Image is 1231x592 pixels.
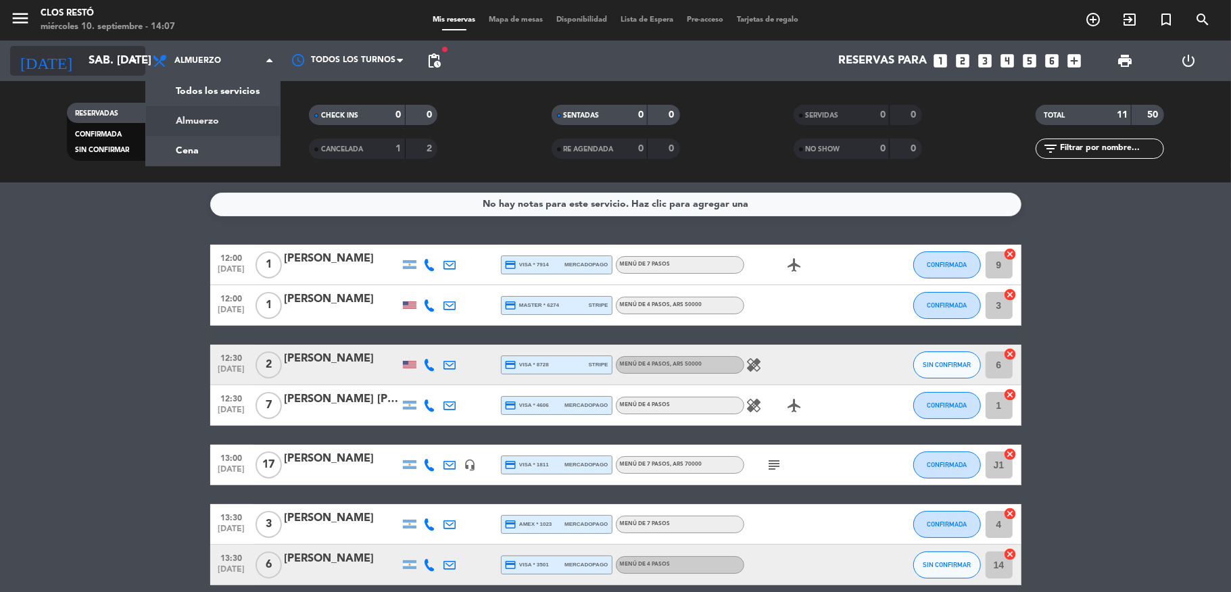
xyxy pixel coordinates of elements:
span: pending_actions [426,53,442,69]
button: CONFIRMADA [913,292,981,319]
i: cancel [1004,288,1017,301]
strong: 2 [427,144,435,153]
span: 7 [256,392,282,419]
span: mercadopago [564,560,608,569]
span: Mapa de mesas [482,16,550,24]
i: add_circle_outline [1085,11,1101,28]
div: LOG OUT [1157,41,1221,81]
span: mercadopago [564,460,608,469]
span: CONFIRMADA [927,401,967,409]
strong: 11 [1117,110,1128,120]
strong: 0 [638,110,644,120]
span: 12:30 [215,349,249,365]
span: Pre-acceso [680,16,730,24]
span: MENÚ DE 7 PASOS [620,462,702,467]
i: looks_two [955,52,972,70]
i: airplanemode_active [787,397,803,414]
span: MENÚ DE 4 PASOS [620,362,702,367]
span: RESERVADAS [75,110,118,117]
span: SENTADAS [564,112,600,119]
span: stripe [589,301,608,310]
span: visa * 4606 [505,399,549,412]
span: Disponibilidad [550,16,614,24]
span: stripe [589,360,608,369]
i: credit_card [505,459,517,471]
div: [PERSON_NAME] [285,550,400,568]
i: add_box [1066,52,1084,70]
strong: 0 [911,144,919,153]
span: print [1117,53,1133,69]
button: CONFIRMADA [913,451,981,478]
i: power_settings_new [1181,53,1197,69]
span: 6 [256,551,282,578]
strong: 0 [638,144,644,153]
button: CONFIRMADA [913,392,981,419]
span: [DATE] [215,524,249,540]
i: cancel [1004,247,1017,261]
i: cancel [1004,347,1017,361]
div: Clos Restó [41,7,175,20]
span: 1 [256,251,282,278]
span: mercadopago [564,520,608,528]
i: looks_4 [999,52,1017,70]
i: airplanemode_active [787,257,803,273]
strong: 0 [880,144,886,153]
span: Reservas para [839,55,927,68]
span: MENÚ DE 7 PASOS [620,521,671,526]
button: menu [10,8,30,33]
i: credit_card [505,518,517,531]
span: amex * 1023 [505,518,552,531]
span: [DATE] [215,405,249,421]
i: looks_5 [1021,52,1039,70]
span: 12:30 [215,390,249,405]
i: filter_list [1042,141,1059,157]
i: cancel [1004,547,1017,561]
a: Todos los servicios [146,76,280,106]
span: RE AGENDADA [564,146,614,153]
span: Tarjetas de regalo [730,16,805,24]
div: [PERSON_NAME] [285,450,400,468]
i: headset_mic [464,459,477,471]
span: 2 [256,351,282,378]
span: [DATE] [215,305,249,321]
strong: 1 [396,144,402,153]
i: healing [746,357,763,373]
span: CANCELADA [321,146,363,153]
strong: 0 [669,144,677,153]
i: looks_6 [1044,52,1061,70]
span: 17 [256,451,282,478]
strong: 0 [669,110,677,120]
div: miércoles 10. septiembre - 14:07 [41,20,175,34]
button: SIN CONFIRMAR [913,551,981,578]
span: SIN CONFIRMAR [75,147,129,153]
span: CONFIRMADA [927,301,967,309]
span: NO SHOW [806,146,840,153]
span: master * 6274 [505,299,560,312]
div: [PERSON_NAME] [285,510,400,527]
span: 13:00 [215,449,249,465]
span: Lista de Espera [614,16,680,24]
strong: 0 [396,110,402,120]
span: 13:30 [215,549,249,565]
span: 1 [256,292,282,319]
span: SERVIDAS [806,112,839,119]
i: turned_in_not [1158,11,1174,28]
strong: 0 [427,110,435,120]
i: subject [767,457,783,473]
span: , ARS 70000 [671,462,702,467]
div: [PERSON_NAME] [285,250,400,268]
span: MENÚ DE 4 PASOS [620,562,671,567]
span: CHECK INS [321,112,358,119]
span: Mis reservas [426,16,482,24]
span: TOTAL [1044,112,1065,119]
span: mercadopago [564,260,608,269]
span: [DATE] [215,265,249,280]
button: CONFIRMADA [913,511,981,538]
strong: 50 [1147,110,1161,120]
strong: 0 [911,110,919,120]
i: exit_to_app [1121,11,1138,28]
span: , ARS 50000 [671,302,702,307]
span: , ARS 50000 [671,362,702,367]
span: 13:30 [215,509,249,524]
i: cancel [1004,447,1017,461]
